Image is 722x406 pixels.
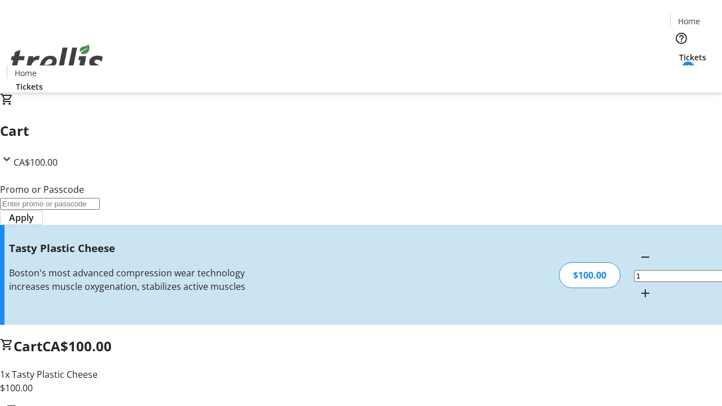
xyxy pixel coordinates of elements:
button: Decrement by one [634,246,657,268]
button: Cart [670,63,693,86]
span: Home [678,15,700,27]
span: CA$100.00 [14,156,58,169]
span: Tickets [16,81,43,92]
a: Home [7,67,43,79]
span: Home [15,67,37,79]
a: Tickets [670,51,715,63]
a: Home [671,15,707,27]
span: Tickets [679,51,706,63]
button: Increment by one [634,282,657,304]
h3: Tasty Plastic Cheese [9,240,256,256]
div: Boston's most advanced compression wear technology increases muscle oxygenation, stabilizes activ... [9,266,256,293]
div: $100.00 [559,262,620,288]
span: CA$100.00 [42,337,112,355]
img: Orient E2E Organization T6w4RVvN1s's Logo [7,32,107,89]
a: Tickets [7,81,52,92]
span: Apply [9,211,34,224]
button: Help [670,27,693,50]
